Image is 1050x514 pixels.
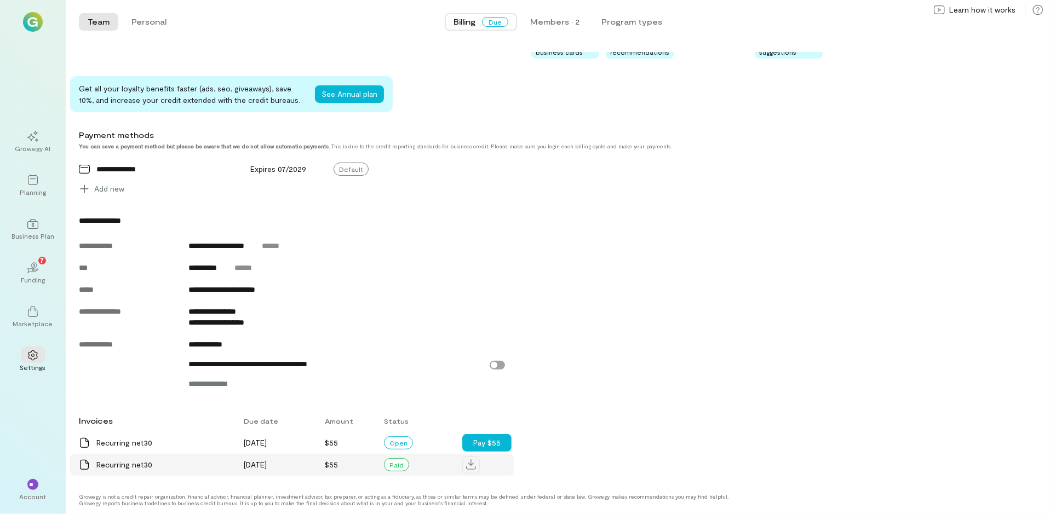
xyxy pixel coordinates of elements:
div: Due date [237,411,318,431]
button: Members · 2 [521,13,588,31]
div: Funding [21,275,45,284]
div: Status [377,411,462,431]
a: Funding [13,253,53,293]
div: Paid [384,458,409,471]
div: Marketplace [13,319,53,328]
div: Business Plan [12,232,54,240]
a: Settings [13,341,53,380]
strong: You can save a payment method but please be aware that we do not allow automatic payments. [79,143,330,149]
div: Get all your loyalty benefits faster (ads, seo, giveaways), save 10%, and increase your credit ex... [79,83,306,106]
div: This is due to the credit reporting standards for business credit. Please make sure you login eac... [79,143,949,149]
span: Default [334,163,369,176]
button: Team [79,13,118,31]
div: Account [20,492,47,501]
a: Growegy AI [13,122,53,161]
span: Due [482,17,508,27]
a: Business Plan [13,210,53,249]
div: Growegy is not a credit repair organization, financial advisor, financial planner, investment adv... [79,493,736,506]
div: Planning [20,188,46,197]
div: Invoices [72,410,237,432]
div: Amount [318,411,378,431]
a: Planning [13,166,53,205]
div: Members · 2 [530,16,579,27]
button: See Annual plan [315,85,384,103]
div: Open [384,436,413,449]
span: Expires 07/2029 [250,164,306,174]
div: Recurring net30 [96,437,231,448]
div: Payment methods [79,130,949,141]
span: Add new [94,183,124,194]
button: Personal [123,13,175,31]
span: [DATE] [244,460,267,469]
span: $55 [325,460,338,469]
span: Learn how it works [949,4,1015,15]
button: BillingDue [445,13,517,31]
a: Marketplace [13,297,53,337]
span: [DATE] [244,438,267,447]
div: Growegy AI [15,144,51,153]
div: Settings [20,363,46,372]
span: 7 [41,255,44,265]
button: Program types [593,13,671,31]
div: Recurring net30 [96,459,231,470]
span: Billing [454,16,475,27]
span: $55 [325,438,338,447]
button: Pay $55 [462,434,512,452]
